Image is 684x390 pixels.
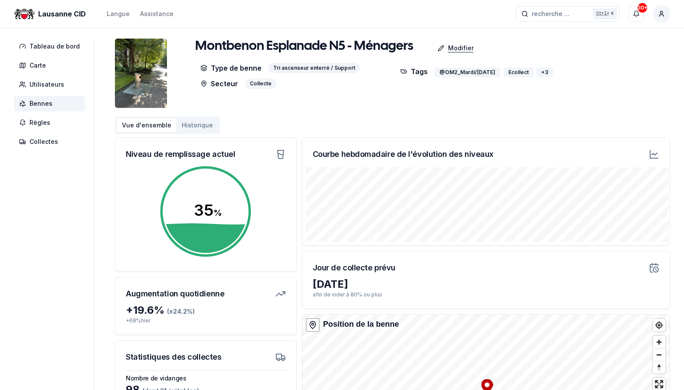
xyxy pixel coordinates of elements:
span: Lausanne CID [38,9,86,19]
span: recherche ... [532,10,569,18]
button: Reset bearing to north [653,361,665,374]
div: [DATE] [313,277,659,291]
button: Langue [107,9,130,19]
span: Reset bearing to north [653,361,665,374]
span: Carte [29,61,46,70]
a: Carte [14,58,88,73]
h3: Nombre de vidanges [126,374,286,383]
a: Assistance [140,9,173,19]
span: Règles [29,118,50,127]
a: Modifier [413,39,481,57]
button: Vue d'ensemble [117,118,177,132]
div: Langue [107,10,130,18]
p: Type de benne [200,63,262,73]
div: @OM2_Mardi/[DATE] [435,68,500,77]
button: Zoom in [653,336,665,348]
span: (± 24.2 %) [167,308,195,315]
img: bin Image [115,39,167,108]
img: Lausanne CID Logo [14,3,35,24]
span: Bennes [29,99,52,108]
h3: Statistiques des collectes [126,351,221,363]
a: Collectes [14,134,88,149]
div: Position de la benne [323,318,399,330]
div: + 19.6 % [126,303,286,317]
button: 30+ [628,6,644,22]
div: 30+ [638,3,647,13]
h3: Jour de collecte prévu [313,262,396,274]
p: Modifier [448,44,474,52]
a: Bennes [14,96,88,111]
h3: Niveau de remplissage actuel [126,148,235,160]
button: Find my location [653,319,665,331]
a: Règles [14,115,88,130]
span: Collectes [29,137,58,146]
div: + 3 [537,68,553,77]
div: Ecollect [504,68,533,77]
button: Historique [177,118,218,132]
a: Utilisateurs [14,77,88,92]
h1: Montbenon Esplanade N5 - Ménagers [195,39,413,54]
span: Utilisateurs [29,80,64,89]
a: Tableau de bord [14,39,88,54]
div: Tri ascenseur enterré / Support [268,63,360,73]
p: + 68 % hier [126,317,286,324]
p: afin de vider à 80% ou plus [313,291,659,298]
h3: Courbe hebdomadaire de l'évolution des niveaux [313,148,494,160]
h3: Augmentation quotidienne [126,288,224,300]
button: recherche ...Ctrl+K [516,6,620,22]
div: Collecte [245,78,276,89]
p: Tags [400,63,428,80]
p: Secteur [200,78,238,89]
a: Lausanne CID [14,9,89,19]
button: Zoom out [653,348,665,361]
button: +3 [537,65,553,80]
span: Tableau de bord [29,42,80,51]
